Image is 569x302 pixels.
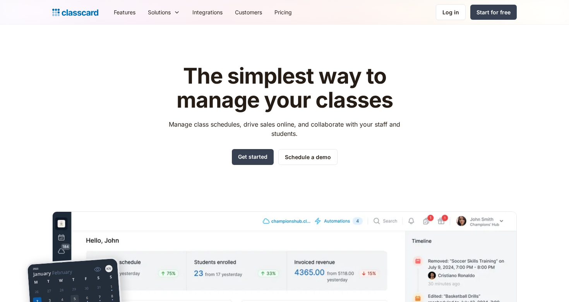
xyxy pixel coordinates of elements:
a: Customers [229,3,268,21]
a: Start for free [470,5,517,20]
a: Log in [436,4,466,20]
div: Start for free [476,8,511,16]
p: Manage class schedules, drive sales online, and collaborate with your staff and students. [162,120,408,138]
a: Pricing [268,3,298,21]
a: Features [108,3,142,21]
a: Integrations [186,3,229,21]
a: Schedule a demo [278,149,338,165]
h1: The simplest way to manage your classes [162,64,408,112]
a: Get started [232,149,274,165]
div: Log in [442,8,459,16]
div: Solutions [142,3,186,21]
a: home [52,7,98,18]
div: Solutions [148,8,171,16]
